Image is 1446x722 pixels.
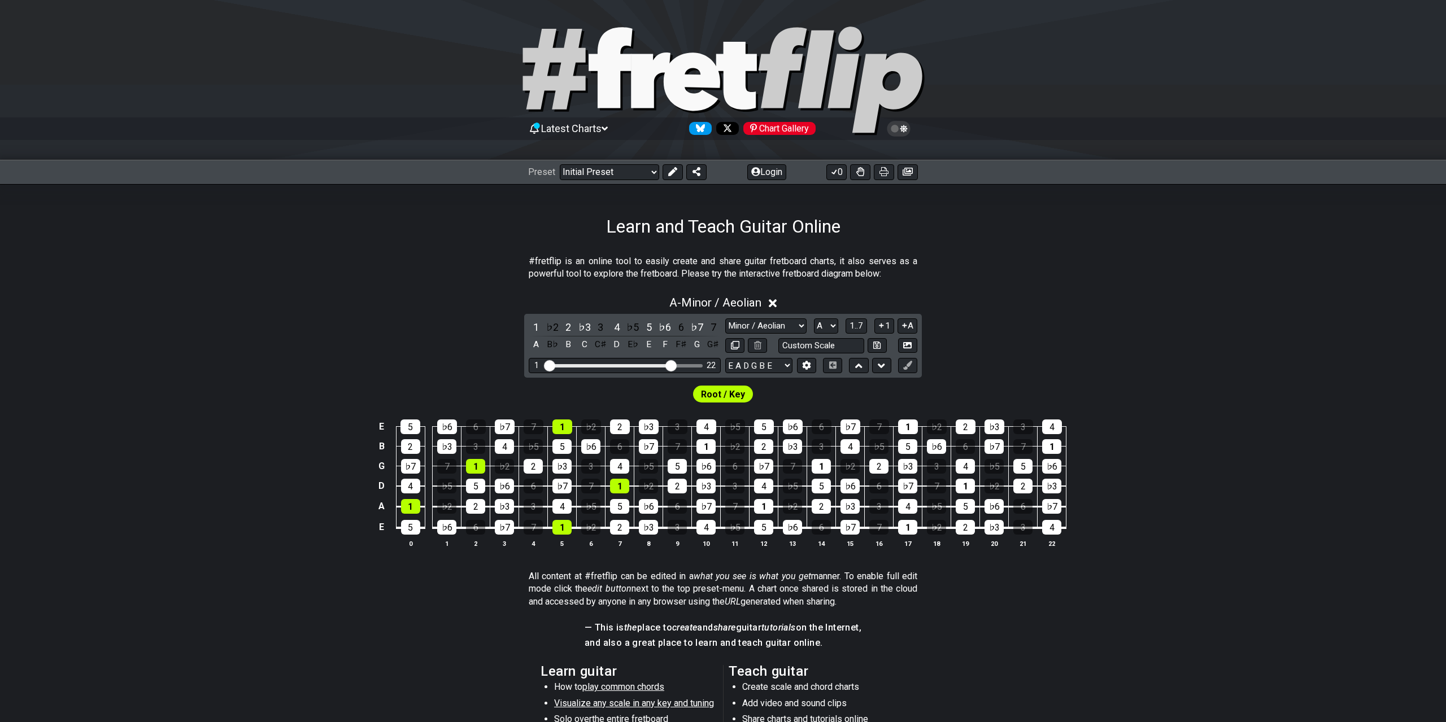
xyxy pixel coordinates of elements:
a: Follow #fretflip at X [712,122,739,135]
div: toggle pitch class [545,337,560,352]
em: edit button [587,583,631,594]
div: ♭5 [927,499,946,514]
div: ♭6 [581,439,600,454]
div: 7 [725,499,744,514]
span: First enable full edit mode to edit [701,386,745,402]
div: ♭3 [495,499,514,514]
div: 1 [534,361,539,370]
th: 4 [519,537,548,549]
div: ♭2 [495,459,514,474]
div: ♭7 [495,520,514,535]
div: 4 [495,439,514,454]
div: 1 [1042,439,1061,454]
div: 3 [1013,520,1033,535]
button: Login [747,164,786,180]
div: 7 [1013,439,1033,454]
div: ♭7 [898,479,917,493]
div: 4 [1042,520,1061,535]
div: 4 [956,459,975,474]
div: ♭6 [437,419,457,434]
div: 3 [668,419,687,434]
button: Toggle Dexterity for all fretkits [850,164,870,180]
div: 4 [898,499,917,514]
button: Move down [872,358,891,373]
div: toggle pitch class [609,337,624,352]
div: ♭7 [639,439,658,454]
div: 2 [956,520,975,535]
div: 1 [466,459,485,474]
td: A [375,496,389,517]
div: 5 [754,419,774,434]
div: ♭6 [985,499,1004,514]
div: ♭6 [840,479,860,493]
th: 2 [461,537,490,549]
div: ♭2 [581,520,600,535]
div: 2 [524,459,543,474]
select: Scale [725,318,807,334]
div: 7 [581,479,600,493]
div: 4 [696,520,716,535]
th: 13 [778,537,807,549]
div: ♭7 [401,459,420,474]
span: 1..7 [850,321,863,331]
div: 5 [668,459,687,474]
div: 7 [524,419,543,434]
div: 4 [754,479,773,493]
span: Preset [528,167,555,177]
div: 5 [1013,459,1033,474]
div: 5 [956,499,975,514]
div: ♭3 [985,419,1004,434]
th: 6 [577,537,606,549]
div: toggle scale degree [529,320,543,335]
button: Create Image [898,338,917,353]
button: Store user defined scale [868,338,887,353]
div: toggle pitch class [642,337,656,352]
div: toggle pitch class [674,337,689,352]
div: 6 [956,439,975,454]
button: Toggle horizontal chord view [823,358,842,373]
div: 4 [840,439,860,454]
button: Edit Tuning [797,358,816,373]
h2: Learn guitar [541,665,717,677]
h2: Teach guitar [729,665,905,677]
div: 3 [869,499,888,514]
div: 1 [898,419,918,434]
div: toggle scale degree [593,320,608,335]
div: 2 [668,479,687,493]
div: ♭5 [985,459,1004,474]
div: 1 [754,499,773,514]
div: ♭5 [725,520,744,535]
span: A - Minor / Aeolian [669,296,761,309]
button: Share Preset [686,164,707,180]
div: ♭6 [1042,459,1061,474]
div: ♭5 [783,479,802,493]
button: First click edit preset to enable marker editing [898,358,917,373]
div: ♭7 [1042,499,1061,514]
a: #fretflip at Pinterest [739,122,816,135]
th: 19 [951,537,980,549]
div: 3 [927,459,946,474]
div: 3 [524,499,543,514]
div: 3 [812,439,831,454]
button: 1..7 [846,318,867,334]
div: ♭3 [696,479,716,493]
div: 5 [552,439,572,454]
div: 3 [466,439,485,454]
div: ♭2 [437,499,456,514]
div: Chart Gallery [743,122,816,135]
div: 5 [812,479,831,493]
div: ♭7 [696,499,716,514]
th: 7 [606,537,634,549]
div: toggle pitch class [625,337,640,352]
div: 2 [956,419,975,434]
div: ♭5 [581,499,600,514]
div: 1 [401,499,420,514]
div: 1 [696,439,716,454]
div: 2 [466,499,485,514]
button: Edit Preset [663,164,683,180]
div: 6 [725,459,744,474]
button: Create image [898,164,918,180]
div: ♭6 [783,419,803,434]
div: ♭2 [639,479,658,493]
th: 16 [865,537,894,549]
